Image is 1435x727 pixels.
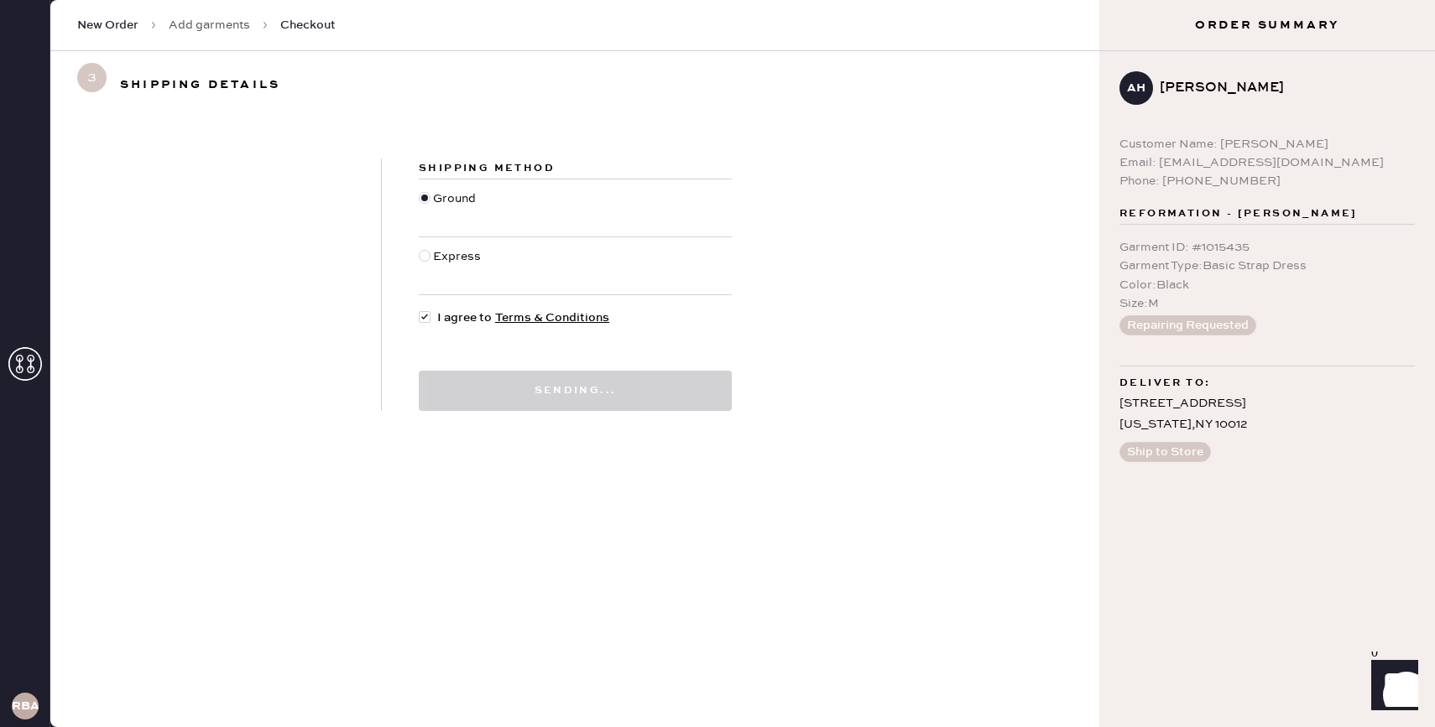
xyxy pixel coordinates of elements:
[1160,78,1401,98] div: [PERSON_NAME]
[433,247,485,284] div: Express
[120,71,280,98] h3: Shipping details
[12,700,39,712] h3: RBA
[419,162,555,174] span: Shipping Method
[433,190,480,226] div: Ground
[1119,276,1415,294] div: Color : Black
[1119,373,1210,393] span: Deliver to:
[1127,82,1145,94] h3: AH
[1119,393,1415,435] div: [STREET_ADDRESS] [US_STATE] , NY 10012
[169,17,250,34] a: Add garments
[1119,172,1415,190] div: Phone: [PHONE_NUMBER]
[1119,135,1415,153] div: Customer Name: [PERSON_NAME]
[419,371,732,411] button: Sending...
[77,17,138,34] span: New Order
[1119,238,1415,257] div: Garment ID : # 1015435
[1119,257,1415,275] div: Garment Type : Basic Strap Dress
[1355,652,1427,724] iframe: Front Chat
[1119,294,1415,313] div: Size : M
[437,309,609,327] span: I agree to
[280,17,336,34] span: Checkout
[1119,204,1358,224] span: Reformation - [PERSON_NAME]
[77,63,107,92] span: 3
[495,310,609,325] a: Terms & Conditions
[1119,442,1211,462] button: Ship to Store
[1119,153,1415,172] div: Email: [EMAIL_ADDRESS][DOMAIN_NAME]
[1099,17,1435,34] h3: Order Summary
[1119,315,1256,335] button: Repairing Requested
